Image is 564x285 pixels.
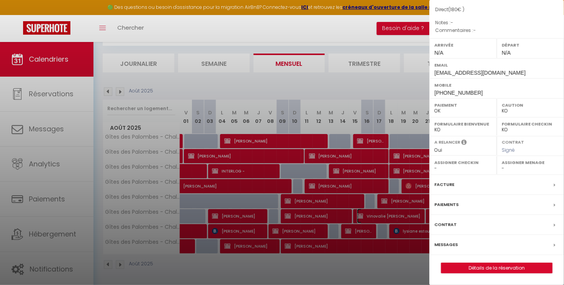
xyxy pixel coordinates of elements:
label: Formulaire Bienvenue [434,120,492,128]
span: - [473,27,476,34]
button: Ouvrir le widget de chat LiveChat [6,3,29,26]
label: Facture [434,181,454,189]
label: Arrivée [434,41,492,49]
span: [PHONE_NUMBER] [434,90,483,96]
label: Assigner Checkin [434,159,492,166]
span: 180 [450,6,457,13]
label: Contrat [434,221,457,229]
label: Messages [434,241,458,249]
label: Email [434,61,559,69]
p: Commentaires : [435,27,558,34]
span: - [451,19,453,26]
label: Départ [502,41,559,49]
i: Sélectionner OUI si vous souhaiter envoyer les séquences de messages post-checkout [461,139,467,148]
label: Mobile [434,81,559,89]
span: ( € ) [448,6,464,13]
button: Détails de la réservation [441,263,552,273]
span: N/A [434,50,443,56]
label: Paiement [434,101,492,109]
label: Assigner Menage [502,159,559,166]
label: A relancer [434,139,460,146]
span: N/A [502,50,511,56]
a: Détails de la réservation [441,263,552,273]
label: Paiements [434,201,459,209]
p: Notes : [435,19,558,27]
div: Direct [435,6,558,13]
label: Caution [502,101,559,109]
span: [EMAIL_ADDRESS][DOMAIN_NAME] [434,70,526,76]
label: Formulaire Checkin [502,120,559,128]
label: Contrat [502,139,524,144]
span: Signé [502,147,515,153]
